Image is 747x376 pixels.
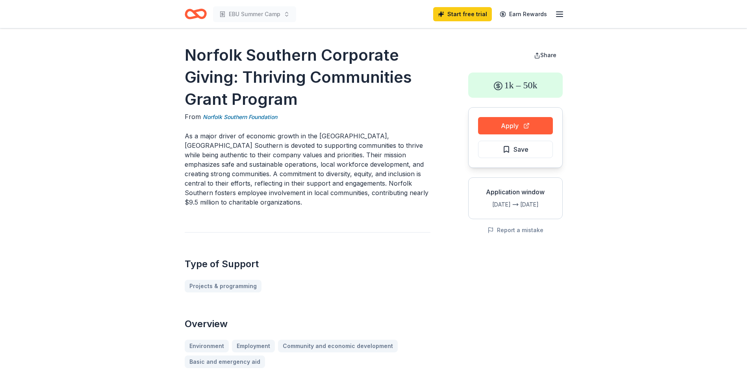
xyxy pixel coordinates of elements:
[185,5,207,23] a: Home
[185,131,430,207] p: As a major driver of economic growth in the [GEOGRAPHIC_DATA], [GEOGRAPHIC_DATA] Southern is devo...
[185,44,430,110] h1: Norfolk Southern Corporate Giving: Thriving Communities Grant Program
[478,117,553,134] button: Apply
[229,9,280,19] span: EBU Summer Camp
[185,258,430,270] h2: Type of Support
[213,6,296,22] button: EBU Summer Camp
[433,7,492,21] a: Start free trial
[487,225,543,235] button: Report a mistake
[540,52,556,58] span: Share
[185,112,430,122] div: From
[520,200,556,209] div: [DATE]
[495,7,552,21] a: Earn Rewards
[185,280,261,292] a: Projects & programming
[528,47,563,63] button: Share
[478,141,553,158] button: Save
[203,112,277,122] a: Norfolk Southern Foundation
[513,144,528,154] span: Save
[475,200,511,209] div: [DATE]
[185,318,430,330] h2: Overview
[468,73,563,98] div: 1k – 50k
[475,187,556,197] div: Application window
